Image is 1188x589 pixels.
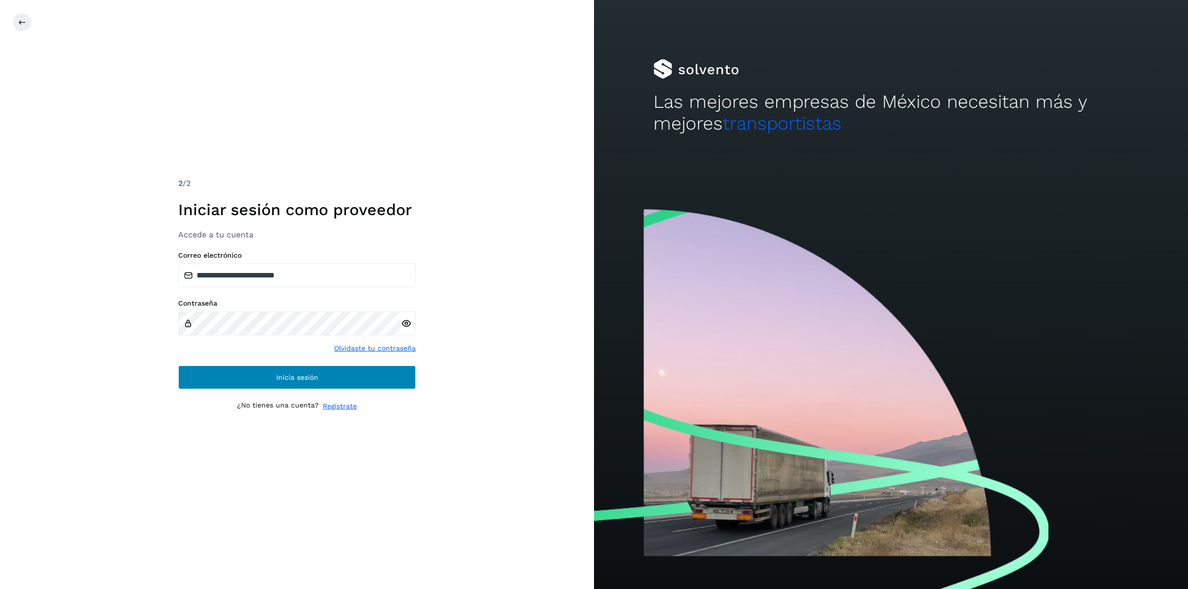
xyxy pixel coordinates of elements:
label: Correo electrónico [178,251,416,260]
button: Inicia sesión [178,365,416,389]
span: 2 [178,179,183,188]
h2: Las mejores empresas de México necesitan más y mejores [653,91,1129,135]
a: Olvidaste tu contraseña [334,343,416,354]
label: Contraseña [178,299,416,308]
div: /2 [178,178,416,189]
span: transportistas [723,113,841,134]
span: Inicia sesión [276,374,318,381]
a: Regístrate [323,401,357,411]
p: ¿No tienes una cuenta? [237,401,319,411]
h3: Accede a tu cuenta [178,230,416,239]
h1: Iniciar sesión como proveedor [178,200,416,219]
